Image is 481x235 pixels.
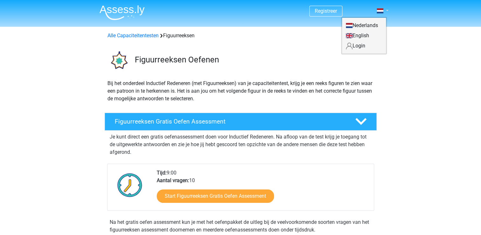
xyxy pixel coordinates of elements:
a: Alle Capaciteitentesten [107,32,159,39]
a: Nederlands [342,20,386,31]
div: Figuurreeksen [105,32,376,39]
p: Je kunt direct een gratis oefenassessment doen voor Inductief Redeneren. Na afloop van de test kr... [110,133,372,156]
a: Registreer [315,8,337,14]
p: Bij het onderdeel Inductief Redeneren (met Figuurreeksen) van je capaciteitentest, krijg je een r... [107,80,374,103]
a: Login [342,41,386,51]
img: Klok [114,169,146,201]
h4: Figuurreeksen Gratis Oefen Assessment [115,118,345,125]
h3: Figuurreeksen Oefenen [135,55,372,65]
b: Aantal vragen: [157,177,189,183]
a: Figuurreeksen Gratis Oefen Assessment [102,113,379,131]
div: Na het gratis oefen assessment kun je met het oefenpakket de uitleg bij de veelvoorkomende soorte... [107,218,374,234]
div: 9:00 10 [152,169,374,210]
a: English [342,31,386,41]
img: Assessly [100,5,145,20]
a: Start Figuurreeksen Gratis Oefen Assessment [157,189,274,203]
b: Tijd: [157,170,167,176]
img: figuurreeksen [105,47,132,74]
